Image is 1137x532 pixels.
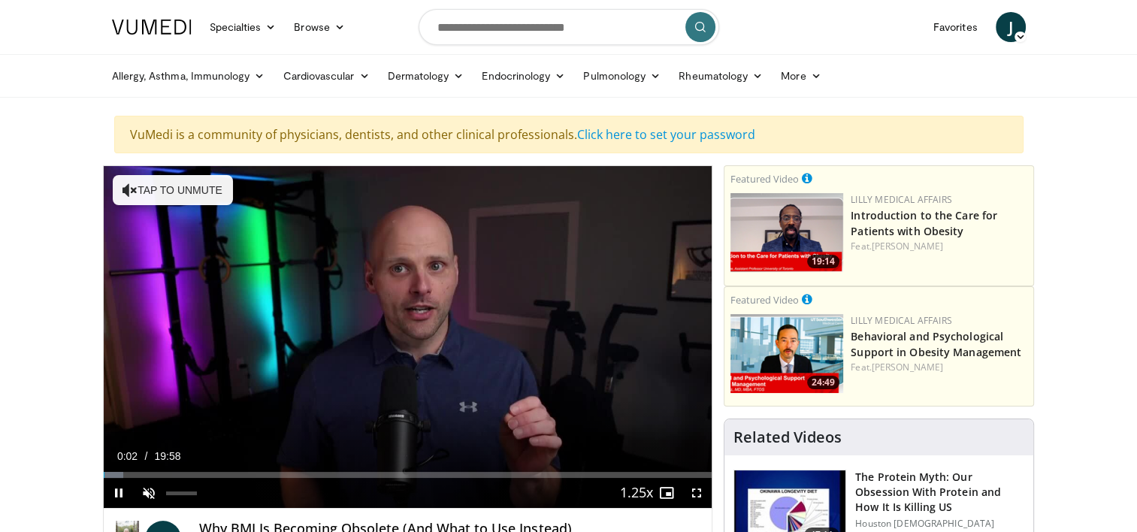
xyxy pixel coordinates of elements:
[851,329,1021,359] a: Behavioral and Psychological Support in Obesity Management
[419,9,719,45] input: Search topics, interventions
[807,255,839,268] span: 19:14
[114,116,1024,153] div: VuMedi is a community of physicians, dentists, and other clinical professionals.
[379,61,473,91] a: Dermatology
[104,478,134,508] button: Pause
[996,12,1026,42] a: J
[104,166,712,509] video-js: Video Player
[670,61,772,91] a: Rheumatology
[117,450,138,462] span: 0:02
[285,12,354,42] a: Browse
[730,172,799,186] small: Featured Video
[872,240,943,252] a: [PERSON_NAME]
[851,193,952,206] a: Lilly Medical Affairs
[682,478,712,508] button: Fullscreen
[274,61,378,91] a: Cardiovascular
[807,376,839,389] span: 24:49
[733,428,842,446] h4: Related Videos
[855,470,1024,515] h3: The Protein Myth: Our Obsession With Protein and How It Is Killing US
[730,193,843,272] a: 19:14
[730,193,843,272] img: acc2e291-ced4-4dd5-b17b-d06994da28f3.png.150x105_q85_crop-smart_upscale.png
[577,126,755,143] a: Click here to set your password
[652,478,682,508] button: Enable picture-in-picture mode
[851,240,1027,253] div: Feat.
[851,208,997,238] a: Introduction to the Care for Patients with Obesity
[166,491,197,495] div: Volume Level
[772,61,830,91] a: More
[112,20,192,35] img: VuMedi Logo
[855,518,1024,530] p: Houston [DEMOGRAPHIC_DATA]
[851,314,952,327] a: Lilly Medical Affairs
[730,314,843,393] img: ba3304f6-7838-4e41-9c0f-2e31ebde6754.png.150x105_q85_crop-smart_upscale.png
[574,61,670,91] a: Pulmonology
[851,361,1027,374] div: Feat.
[730,293,799,307] small: Featured Video
[201,12,286,42] a: Specialties
[145,450,148,462] span: /
[924,12,987,42] a: Favorites
[730,314,843,393] a: 24:49
[155,450,181,462] span: 19:58
[113,175,233,205] button: Tap to unmute
[103,61,274,91] a: Allergy, Asthma, Immunology
[621,478,652,508] button: Playback Rate
[104,472,712,478] div: Progress Bar
[473,61,574,91] a: Endocrinology
[134,478,164,508] button: Unmute
[872,361,943,373] a: [PERSON_NAME]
